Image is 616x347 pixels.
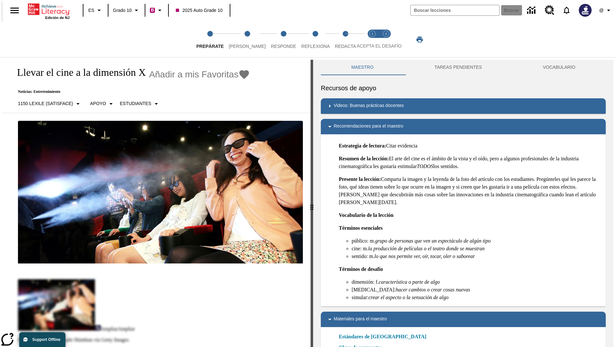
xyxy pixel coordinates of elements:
strong: Términos esenciales [339,225,382,231]
li: [MEDICAL_DATA]: [352,286,601,294]
span: ACEPTA EL DESAFÍO [357,43,402,49]
span: Prepárate [196,44,224,49]
button: Boost El color de la clase es rojo violeta. Cambiar el color de la clase. [147,4,166,16]
div: Videos: Buenas prácticas docentes [321,98,606,114]
strong: Presente la lección [339,176,379,182]
button: Maestro [321,60,404,75]
div: Recomendaciones para el maestro [321,119,606,134]
a: Centro de información [523,2,541,19]
button: Tipo de apoyo, Apoyo [88,98,117,110]
em: grupo de personas que ven un espectáculo de algún tipo [375,238,491,244]
span: Reflexiona [301,44,330,49]
img: Avatar [579,4,592,17]
p: Noticias: Entretenimiento [10,89,250,94]
div: reading [3,60,311,344]
p: El arte del cine es el ámbito de la vista y el oído, pero a algunos profesionales de la industria... [339,155,601,170]
span: 2025 Auto Grade 10 [176,7,222,14]
button: Escoja un nuevo avatar [575,2,595,19]
span: Edición de NJ [45,16,70,20]
span: ES [88,7,94,14]
p: Apoyo [90,100,106,107]
em: hacer cambios o crear cosas nuevas [396,287,470,292]
span: Grado 10 [113,7,132,14]
span: Responde [271,44,296,49]
p: Recomendaciones para el maestro [334,123,403,130]
strong: Vocabulario de la lección [339,212,394,218]
strong: Estrategia de lectura: [339,143,386,148]
button: Perfil/Configuración [595,4,616,16]
em: crear el aspecto o la sensación de algo [368,295,449,300]
button: Lenguaje: ES, Selecciona un idioma [85,4,106,16]
em: TODOS [417,164,433,169]
button: Lee step 2 of 5 [224,22,271,57]
button: Imprimir [409,34,430,45]
input: Buscar campo [411,5,499,15]
span: Añadir a mis Favoritas [149,69,239,80]
a: Notificaciones [558,2,575,19]
li: cine: m. [352,245,601,253]
h6: Recursos de apoyo [321,83,606,93]
strong: : [379,176,381,182]
button: Reflexiona step 4 of 5 [296,22,335,57]
li: dimensión: f. [352,278,601,286]
div: Materiales para el maestro [321,312,606,327]
p: 1150 Lexile (Satisface) [18,100,73,107]
text: 2 [385,32,387,35]
button: TAREAS PENDIENTES [404,60,512,75]
button: Prepárate step 1 of 5 [191,22,229,57]
em: característica o parte de algo [379,279,440,285]
button: Acepta el desafío lee step 1 of 2 [363,22,382,57]
div: activity [313,60,613,347]
button: Support Offline [19,332,65,347]
span: [PERSON_NAME] [229,44,266,49]
p: Estudiantes [120,100,151,107]
span: B [151,6,154,14]
a: Estándares de [GEOGRAPHIC_DATA] [339,333,430,341]
button: Redacta step 5 of 5 [330,22,361,57]
div: Instructional Panel Tabs [321,60,606,75]
strong: Resumen de la lección: [339,156,389,161]
p: Citar evidencia [339,142,601,150]
li: sentido: m. [352,253,601,260]
h1: Llevar el cine a la dimensión X [10,67,146,78]
button: Seleccione Lexile, 1150 Lexile (Satisface) [15,98,84,110]
button: Responde step 3 of 5 [266,22,301,57]
a: Centro de recursos, Se abrirá en una pestaña nueva. [541,2,558,19]
button: Seleccionar estudiante [117,98,163,110]
li: público: m. [352,237,601,245]
span: Support Offline [32,337,60,342]
text: 1 [372,32,373,35]
button: Grado: Grado 10, Elige un grado [110,4,143,16]
button: Acepta el desafío contesta step 2 of 2 [377,22,395,57]
button: Abrir el menú lateral [5,1,24,20]
em: lo que nos permite ver, oír, tocar, oler o saborear [374,254,475,259]
em: la producción de películas o el teatro donde se muestran [368,246,485,251]
button: Añadir a mis Favoritas - Llevar el cine a la dimensión X [149,69,250,80]
p: Materiales para el maestro [334,316,387,323]
p: Comparta la imagen y la leyenda de la foto del artículo con los estudiantes. Pregúnteles qué les ... [339,175,601,206]
button: VOCABULARIO [512,60,606,75]
p: Videos: Buenas prácticas docentes [334,102,404,110]
img: El panel situado frente a los asientos rocía con agua nebulizada al feliz público en un cine equi... [18,121,303,263]
li: simular: [352,294,601,301]
strong: Términos de desafío [339,266,383,272]
div: Portada [28,2,70,20]
div: Pulsa la tecla de intro o la barra espaciadora y luego presiona las flechas de derecha e izquierd... [311,60,313,347]
span: Redacta [335,44,356,49]
span: @ [599,7,603,14]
